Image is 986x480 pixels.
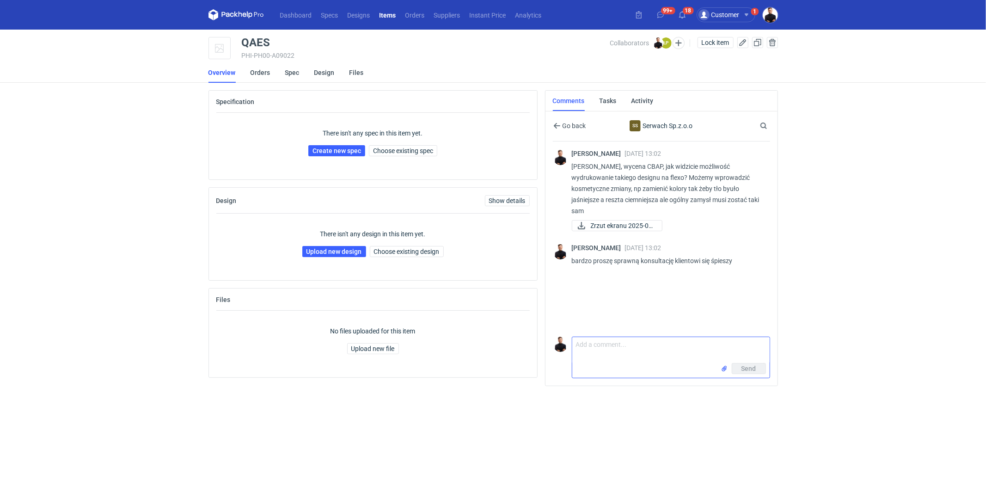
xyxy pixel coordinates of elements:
p: bardzo proszę sprawną konsultację klientowi się śpieszy [572,255,763,266]
a: Dashboard [276,9,317,20]
button: Duplicate Item [752,37,763,48]
button: Choose existing design [370,246,444,257]
img: Tomasz Kubiak [553,337,568,352]
h2: Design [216,197,237,204]
a: Design [314,62,335,83]
span: Upload new file [351,345,395,352]
div: Serwach Sp.z.o.o [630,120,641,131]
span: Choose existing design [374,248,440,255]
span: Send [741,365,756,372]
span: [PERSON_NAME] [572,244,625,252]
a: Spec [285,62,300,83]
a: Items [375,9,401,20]
h2: Specification [216,98,255,105]
a: Tasks [600,91,617,111]
button: Upload new file [347,343,399,354]
p: [PERSON_NAME], wycena CBAP, jak widzicie możliwość wydrukowanie takiego designu na flexo? Możemy ... [572,161,763,216]
img: Tomasz Kubiak [653,37,664,49]
a: Orders [251,62,270,83]
span: Go back [561,123,586,129]
a: Activity [631,91,654,111]
a: Specs [317,9,343,20]
p: No files uploaded for this item [331,326,416,336]
a: Comments [553,91,585,111]
span: Zrzut ekranu 2025-09... [591,221,655,231]
a: Designs [343,9,375,20]
button: 99+ [653,7,668,22]
figcaption: SS [630,120,641,131]
span: [DATE] 13:02 [625,244,661,252]
a: Files [349,62,364,83]
p: There isn't any spec in this item yet. [323,129,423,138]
span: [PERSON_NAME] [572,150,625,157]
a: Suppliers [429,9,465,20]
button: Send [732,363,766,374]
button: Edit collaborators [672,37,684,49]
div: QAES [242,37,270,48]
div: Serwach Sp.z.o.o [616,120,706,131]
button: Delete item [767,37,778,48]
a: Create new spec [308,145,365,156]
div: Customer [698,9,740,20]
button: Go back [553,120,587,131]
button: Customer1 [697,7,763,22]
button: 18 [675,7,690,22]
a: Analytics [511,9,546,20]
img: Tomasz Kubiak [553,244,568,259]
span: Lock item [702,39,729,46]
span: [DATE] 13:02 [625,150,661,157]
a: Instant Price [465,9,511,20]
button: Lock item [698,37,734,48]
span: Collaborators [610,39,649,47]
div: PHI-PH00-A09022 [242,52,610,59]
input: Search [758,120,788,131]
a: Orders [401,9,429,20]
img: Tomasz Kubiak [763,7,778,23]
a: Upload new design [302,246,366,257]
svg: Packhelp Pro [208,9,264,20]
figcaption: ŁP [661,37,672,49]
button: Zrzut ekranu 2025-09... [572,220,662,231]
div: 1 [753,8,756,15]
img: Tomasz Kubiak [553,150,568,165]
h2: Files [216,296,231,303]
button: Choose existing spec [369,145,437,156]
span: Choose existing spec [373,148,433,154]
div: Zrzut ekranu 2025-09-4 o 12.57.33.png [572,220,662,231]
a: Overview [208,62,236,83]
a: Show details [485,195,530,206]
p: There isn't any design in this item yet. [320,229,426,239]
button: Edit item [737,37,748,48]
